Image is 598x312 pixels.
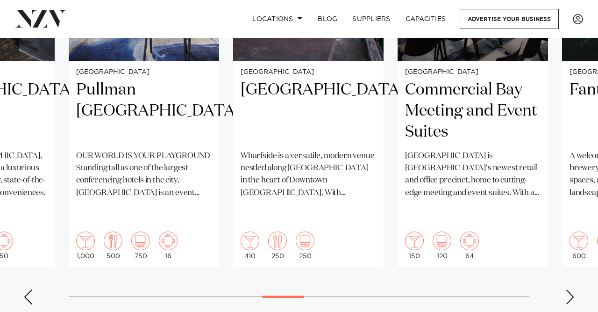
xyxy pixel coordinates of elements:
div: 500 [104,232,122,260]
a: Capacities [398,9,454,29]
img: dining.png [268,232,287,250]
small: [GEOGRAPHIC_DATA] [241,69,376,76]
a: BLOG [310,9,345,29]
img: nzv-logo.png [15,10,66,27]
a: Locations [245,9,310,29]
div: 410 [241,232,259,260]
div: 120 [433,232,451,260]
img: theatre.png [433,232,451,250]
div: 150 [405,232,424,260]
div: 16 [159,232,178,260]
p: [GEOGRAPHIC_DATA] is [GEOGRAPHIC_DATA]'s newest retail and office precinct, home to cutting-edge ... [405,150,541,199]
img: meeting.png [460,232,479,250]
p: OUR WORLD IS YOUR PLAYGROUND Standing tall as one of the largest conferencing hotels in the city,... [76,150,212,199]
img: meeting.png [159,232,178,250]
div: 1,000 [76,232,95,260]
img: theatre.png [131,232,150,250]
h2: Pullman [GEOGRAPHIC_DATA] [76,80,212,143]
img: cocktail.png [241,232,259,250]
div: 250 [268,232,287,260]
a: SUPPLIERS [345,9,398,29]
img: cocktail.png [570,232,588,250]
p: Wharfside is a versatile, modern venue nestled along [GEOGRAPHIC_DATA] in the heart of Downtown [... [241,150,376,199]
img: cocktail.png [76,232,95,250]
img: theatre.png [296,232,314,250]
div: 600 [570,232,588,260]
h2: Commercial Bay Meeting and Event Suites [405,80,541,143]
img: cocktail.png [405,232,424,250]
div: 64 [460,232,479,260]
div: 750 [131,232,150,260]
div: 250 [296,232,314,260]
a: Advertise your business [460,9,559,29]
img: dining.png [104,232,122,250]
small: [GEOGRAPHIC_DATA] [405,69,541,76]
small: [GEOGRAPHIC_DATA] [76,69,212,76]
h2: [GEOGRAPHIC_DATA] [241,80,376,143]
